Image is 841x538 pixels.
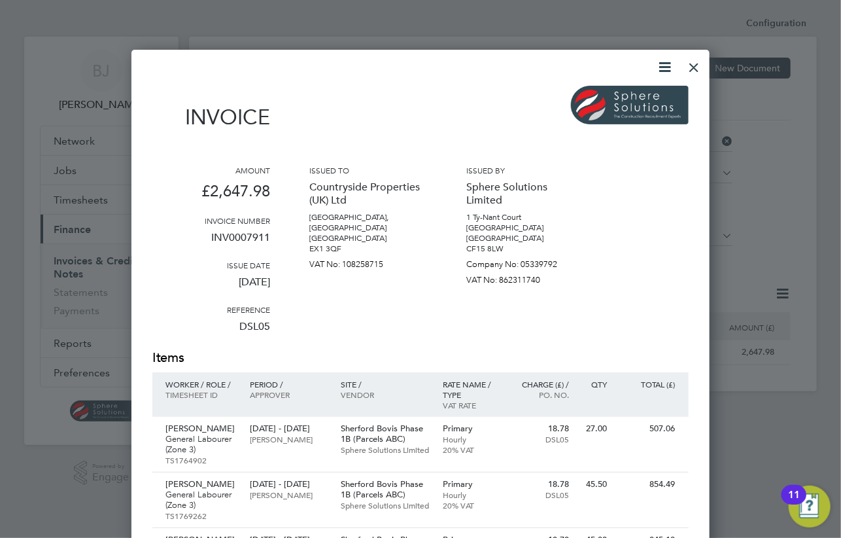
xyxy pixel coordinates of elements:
p: CF15 8LW [466,243,584,254]
p: 507.06 [620,423,676,434]
p: Rate name / type [443,379,500,400]
p: [GEOGRAPHIC_DATA] [309,233,427,243]
p: QTY [583,379,607,389]
p: 854.49 [620,479,676,490]
h3: Reference [152,304,270,315]
p: Primary [443,423,500,434]
p: [DATE] [152,270,270,304]
p: Sherford Bovis Phase 1B (Parcels ABC) [341,479,430,500]
p: 1 Ty-Nant Court [466,212,584,223]
button: Open Resource Center, 11 new notifications [789,486,831,528]
p: VAT No: 108258715 [309,254,427,270]
p: [PERSON_NAME] [250,490,328,500]
p: 27.00 [583,423,607,434]
h2: Items [152,349,689,367]
p: [GEOGRAPHIC_DATA] [466,233,584,243]
p: EX1 3QF [309,243,427,254]
p: 20% VAT [443,444,500,455]
p: Sphere Solutions Limited [341,500,430,511]
p: DSL05 [513,490,570,500]
p: INV0007911 [152,226,270,260]
p: Sphere Solutions Limited [341,444,430,455]
p: TS1769262 [165,511,237,521]
h3: Issue date [152,260,270,270]
p: [PERSON_NAME] [165,423,237,434]
p: Charge (£) / [513,379,570,389]
p: General Labourer (Zone 3) [165,490,237,511]
p: Vendor [341,389,430,400]
p: Sphere Solutions Limited [466,175,584,212]
p: £2,647.98 [152,175,270,215]
p: [GEOGRAPHIC_DATA] [466,223,584,233]
p: Timesheet ID [165,389,237,400]
p: Primary [443,479,500,490]
p: [DATE] - [DATE] [250,423,328,434]
p: General Labourer (Zone 3) [165,434,237,455]
img: spheresolutions-logo-remittance.png [571,86,689,124]
p: Period / [250,379,328,389]
h3: Issued by [466,165,584,175]
p: Approver [250,389,328,400]
h1: Invoice [152,105,270,130]
p: 18.78 [513,423,570,434]
p: Worker / Role / [165,379,237,389]
p: 18.78 [513,479,570,490]
p: Hourly [443,434,500,444]
p: [GEOGRAPHIC_DATA], [GEOGRAPHIC_DATA] [309,212,427,233]
p: Po. No. [513,389,570,400]
p: Sherford Bovis Phase 1B (Parcels ABC) [341,423,430,444]
p: VAT No: 862311740 [466,270,584,285]
p: VAT rate [443,400,500,410]
div: 11 [788,495,800,512]
p: DSL05 [513,434,570,444]
h3: Invoice number [152,215,270,226]
p: [DATE] - [DATE] [250,479,328,490]
p: 45.50 [583,479,607,490]
p: [PERSON_NAME] [165,479,237,490]
h3: Issued to [309,165,427,175]
p: Countryside Properties (UK) Ltd [309,175,427,212]
p: DSL05 [152,315,270,349]
p: Site / [341,379,430,389]
p: TS1764902 [165,455,237,465]
p: 20% VAT [443,500,500,511]
p: [PERSON_NAME] [250,434,328,444]
p: Total (£) [620,379,676,389]
p: Company No: 05339792 [466,254,584,270]
h3: Amount [152,165,270,175]
p: Hourly [443,490,500,500]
